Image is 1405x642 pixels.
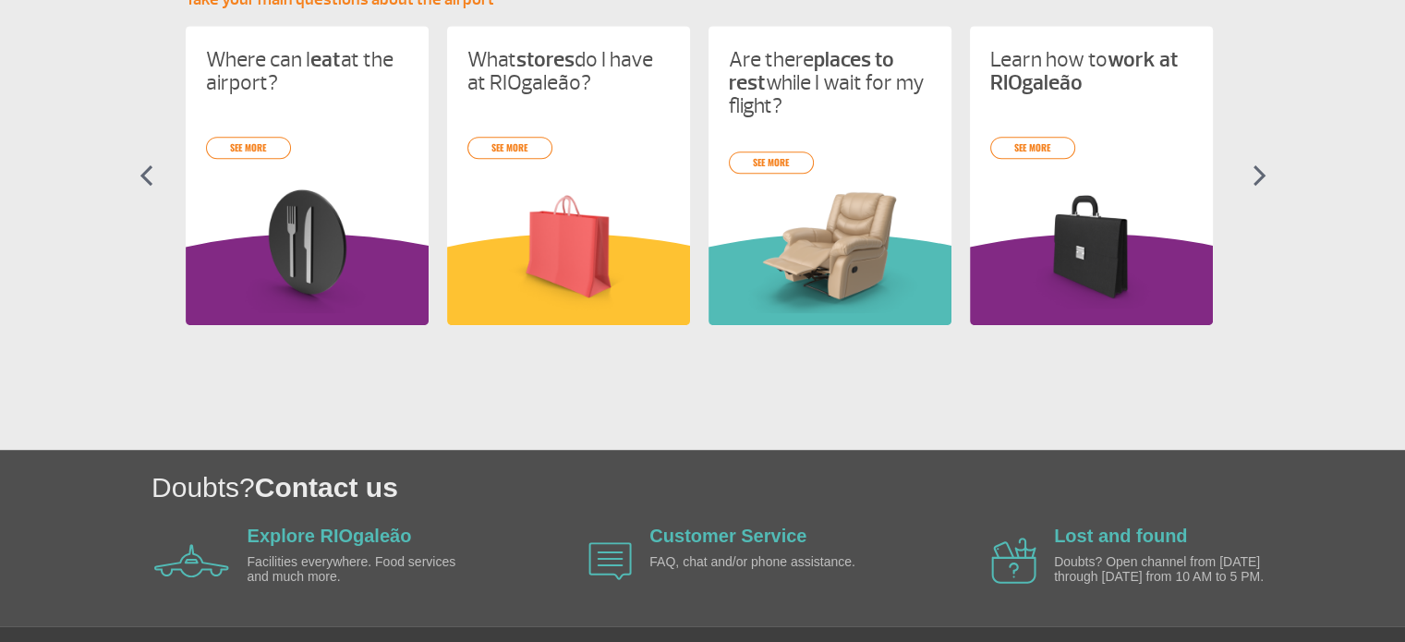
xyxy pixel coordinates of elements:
[729,46,894,96] strong: places to rest
[467,181,670,313] img: card%20informa%C3%A7%C3%B5es%206.png
[255,472,398,503] span: Contact us
[991,538,1036,584] img: airplane icon
[154,544,229,577] img: airplane icon
[206,48,408,94] p: Where can I at the airport?
[467,48,670,94] p: What do I have at RIOgaleão?
[447,234,690,325] img: amareloInformacoesUteis.svg
[588,542,632,580] img: airplane icon
[970,234,1213,325] img: roxoInformacoesUteis.svg
[151,468,1405,506] h1: Doubts?
[139,164,153,187] img: seta-esquerda
[990,48,1193,94] p: Learn how to
[990,181,1193,313] img: card%20informa%C3%A7%C3%B5es%202.png
[516,46,575,73] strong: stores
[990,137,1075,159] a: see more
[990,46,1179,96] strong: work at RIOgaleão
[729,48,931,117] p: Are there while I wait for my flight?
[709,234,951,325] img: verdeInformacoesUteis.svg
[649,526,806,546] a: Customer Service
[729,181,931,313] img: card%20informa%C3%A7%C3%B5es%204.png
[467,137,552,159] a: see more
[310,46,341,73] strong: eat
[649,555,862,569] p: FAQ, chat and/or phone assistance.
[729,151,814,174] a: see more
[248,526,412,546] a: Explore RIOgaleão
[206,181,408,313] img: card%20informa%C3%A7%C3%B5es%208.png
[1253,164,1266,187] img: seta-direita
[248,555,460,584] p: Facilities everywhere. Food services and much more.
[1054,555,1266,584] p: Doubts? Open channel from [DATE] through [DATE] from 10 AM to 5 PM.
[206,137,291,159] a: see more
[186,234,429,325] img: roxoInformacoesUteis.svg
[1054,526,1187,546] a: Lost and found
